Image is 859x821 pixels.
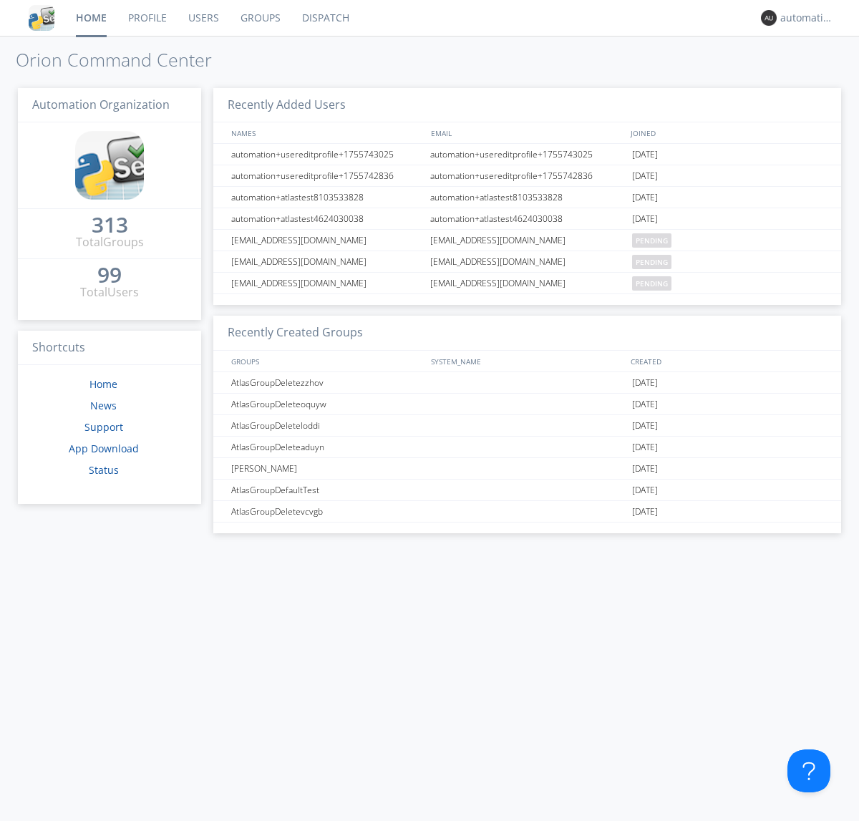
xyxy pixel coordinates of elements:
[427,187,629,208] div: automation+atlastest8103533828
[427,208,629,229] div: automation+atlastest4624030038
[632,458,658,480] span: [DATE]
[97,268,122,284] a: 99
[213,273,841,294] a: [EMAIL_ADDRESS][DOMAIN_NAME][EMAIL_ADDRESS][DOMAIN_NAME]pending
[213,144,841,165] a: automation+usereditprofile+1755743025automation+usereditprofile+1755743025[DATE]
[632,255,671,269] span: pending
[228,372,426,393] div: AtlasGroupDeletezzhov
[632,208,658,230] span: [DATE]
[427,230,629,251] div: [EMAIL_ADDRESS][DOMAIN_NAME]
[228,273,426,293] div: [EMAIL_ADDRESS][DOMAIN_NAME]
[213,458,841,480] a: [PERSON_NAME][DATE]
[427,122,627,143] div: EMAIL
[427,144,629,165] div: automation+usereditprofile+1755743025
[632,394,658,415] span: [DATE]
[76,234,144,251] div: Total Groups
[632,233,671,248] span: pending
[427,273,629,293] div: [EMAIL_ADDRESS][DOMAIN_NAME]
[228,251,426,272] div: [EMAIL_ADDRESS][DOMAIN_NAME]
[427,251,629,272] div: [EMAIL_ADDRESS][DOMAIN_NAME]
[84,420,123,434] a: Support
[228,394,426,414] div: AtlasGroupDeleteoquyw
[228,351,424,371] div: GROUPS
[787,749,830,792] iframe: Toggle Customer Support
[80,284,139,301] div: Total Users
[228,144,426,165] div: automation+usereditprofile+1755743025
[427,165,629,186] div: automation+usereditprofile+1755742836
[213,187,841,208] a: automation+atlastest8103533828automation+atlastest8103533828[DATE]
[228,165,426,186] div: automation+usereditprofile+1755742836
[89,463,119,477] a: Status
[228,230,426,251] div: [EMAIL_ADDRESS][DOMAIN_NAME]
[213,230,841,251] a: [EMAIL_ADDRESS][DOMAIN_NAME][EMAIL_ADDRESS][DOMAIN_NAME]pending
[761,10,777,26] img: 373638.png
[29,5,54,31] img: cddb5a64eb264b2086981ab96f4c1ba7
[632,144,658,165] span: [DATE]
[228,415,426,436] div: AtlasGroupDeleteloddi
[213,372,841,394] a: AtlasGroupDeletezzhov[DATE]
[228,458,426,479] div: [PERSON_NAME]
[32,97,170,112] span: Automation Organization
[228,501,426,522] div: AtlasGroupDeletevcvgb
[632,480,658,501] span: [DATE]
[632,501,658,523] span: [DATE]
[75,131,144,200] img: cddb5a64eb264b2086981ab96f4c1ba7
[228,208,426,229] div: automation+atlastest4624030038
[92,218,128,232] div: 313
[780,11,834,25] div: automation+atlas0003
[228,187,426,208] div: automation+atlastest8103533828
[632,415,658,437] span: [DATE]
[213,165,841,187] a: automation+usereditprofile+1755742836automation+usereditprofile+1755742836[DATE]
[92,218,128,234] a: 313
[97,268,122,282] div: 99
[213,501,841,523] a: AtlasGroupDeletevcvgb[DATE]
[69,442,139,455] a: App Download
[18,331,201,366] h3: Shortcuts
[89,377,117,391] a: Home
[632,437,658,458] span: [DATE]
[627,122,828,143] div: JOINED
[213,208,841,230] a: automation+atlastest4624030038automation+atlastest4624030038[DATE]
[228,437,426,457] div: AtlasGroupDeleteaduyn
[213,251,841,273] a: [EMAIL_ADDRESS][DOMAIN_NAME][EMAIL_ADDRESS][DOMAIN_NAME]pending
[632,187,658,208] span: [DATE]
[90,399,117,412] a: News
[228,480,426,500] div: AtlasGroupDefaultTest
[228,122,424,143] div: NAMES
[627,351,828,371] div: CREATED
[632,165,658,187] span: [DATE]
[427,351,627,371] div: SYSTEM_NAME
[213,316,841,351] h3: Recently Created Groups
[213,394,841,415] a: AtlasGroupDeleteoquyw[DATE]
[632,372,658,394] span: [DATE]
[213,437,841,458] a: AtlasGroupDeleteaduyn[DATE]
[213,480,841,501] a: AtlasGroupDefaultTest[DATE]
[632,276,671,291] span: pending
[213,415,841,437] a: AtlasGroupDeleteloddi[DATE]
[213,88,841,123] h3: Recently Added Users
